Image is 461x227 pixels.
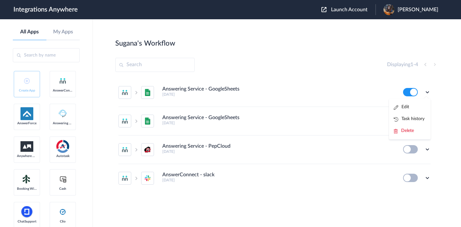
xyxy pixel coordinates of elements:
h4: Answering Service - GoogleSheets [162,115,239,121]
span: Anywhere Works [17,154,37,158]
img: launch-acct-icon.svg [321,7,327,12]
input: Search by name [13,48,80,62]
span: Booking Widget [17,187,37,191]
span: 1 [410,62,413,67]
span: [PERSON_NAME] [398,7,438,13]
img: chatsupport-icon.svg [20,205,33,218]
img: add-icon.svg [24,78,30,84]
span: Create App [17,89,37,92]
a: Edit [394,105,409,109]
span: 4 [415,62,418,67]
span: Clio [53,220,73,223]
h4: Answering Service - PepCloud [162,143,230,149]
img: clio-logo.svg [59,208,67,216]
h5: [DATE] [162,149,394,154]
img: aww.png [20,141,33,152]
img: af-app-logo.svg [20,107,33,120]
h2: Sugana's Workflow [115,39,175,48]
span: AnswerConnect [53,89,73,92]
h5: [DATE] [162,178,394,182]
span: Autotask [53,154,73,158]
img: answerconnect-logo.svg [59,77,67,85]
button: Launch Account [321,7,376,13]
img: Answering_service.png [56,107,69,120]
h4: AnswerConnect - slack [162,172,214,178]
a: All Apps [13,29,46,35]
img: autotask.png [56,140,69,153]
span: Cash [53,187,73,191]
input: Search [115,58,195,72]
a: Task history [394,117,425,121]
span: Delete [401,128,414,133]
span: Launch Account [331,7,368,12]
img: e4db7c54-6411-45d8-bc14-c4757dbf8512.jpeg [384,4,394,15]
h5: [DATE] [162,92,394,97]
span: AnswerForce [17,121,37,125]
h4: Displaying - [387,62,418,68]
span: Answering Service [53,121,73,125]
h1: Integrations Anywhere [13,6,78,13]
a: My Apps [46,29,80,35]
span: ChatSupport [17,220,37,223]
h5: [DATE] [162,121,394,125]
img: cash-logo.svg [59,175,67,183]
img: Setmore_Logo.svg [20,173,33,185]
h4: Answering Service - GoogleSheets [162,86,239,92]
